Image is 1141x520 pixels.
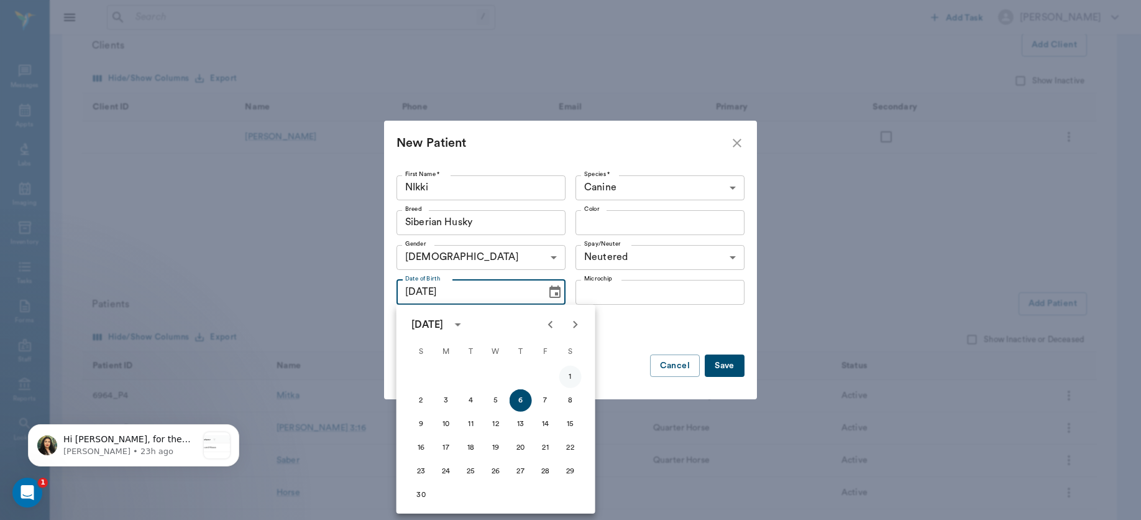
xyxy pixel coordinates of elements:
button: 14 [534,413,557,435]
button: 21 [534,437,557,459]
iframe: Intercom live chat [12,478,42,508]
label: Gender [405,239,426,248]
div: New Patient [396,133,730,153]
div: Canine [575,175,745,200]
button: 24 [435,460,457,483]
button: 27 [510,460,532,483]
span: Saturday [559,340,582,364]
span: Sunday [410,340,433,364]
button: 15 [559,413,582,435]
div: [DEMOGRAPHIC_DATA] [396,245,566,270]
button: 30 [410,484,433,506]
button: 25 [460,460,482,483]
button: 17 [435,437,457,459]
button: 3 [435,389,457,412]
button: 18 [460,437,482,459]
label: Date of Birth [405,274,440,283]
span: Thursday [510,340,532,364]
span: 1 [38,478,48,488]
div: [DATE] [411,317,444,332]
button: 1 [559,366,582,388]
button: 10 [435,413,457,435]
button: 23 [410,460,433,483]
iframe: Intercom notifications message [9,399,258,486]
button: 11 [460,413,482,435]
button: Cancel [650,355,700,378]
span: Tuesday [460,340,482,364]
button: 6 [510,389,532,412]
button: 20 [510,437,532,459]
button: 5 [485,389,507,412]
button: 4 [460,389,482,412]
span: Friday [534,340,557,364]
span: Wednesday [485,340,507,364]
button: 29 [559,460,582,483]
button: 7 [534,389,557,412]
button: Previous month [538,312,563,337]
button: Choose date, selected date is Sep 6, 2018 [543,280,567,305]
span: Monday [435,340,457,364]
label: Color [584,205,599,213]
label: Species * [584,170,610,179]
label: Spay/Neuter [584,239,621,248]
label: Microchip [584,274,612,283]
button: 8 [559,389,582,412]
input: MM/DD/YYYY [396,280,538,305]
button: 19 [485,437,507,459]
label: First Name * [405,170,440,179]
button: close [730,136,745,151]
button: Save [705,355,745,378]
button: 16 [410,437,433,459]
button: 2 [410,389,433,412]
button: calendar view is open, switch to year view [447,314,469,335]
label: Breed [405,205,422,213]
button: 13 [510,413,532,435]
button: Next month [563,312,588,337]
button: 26 [485,460,507,483]
button: 12 [485,413,507,435]
div: Neutered [575,245,745,270]
button: 22 [559,437,582,459]
button: 9 [410,413,433,435]
button: 28 [534,460,557,483]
